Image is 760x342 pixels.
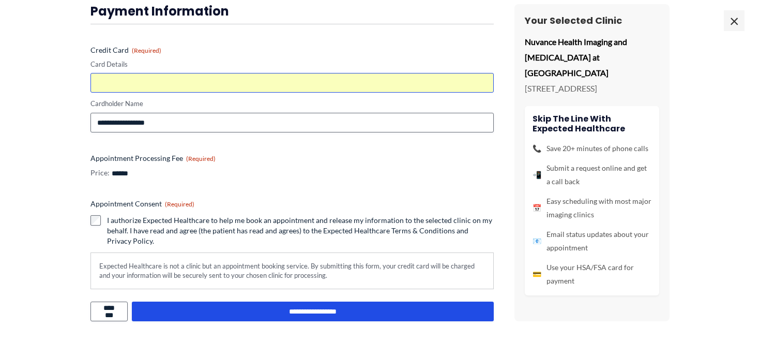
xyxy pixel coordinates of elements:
[107,215,494,246] label: I authorize Expected Healthcare to help me book an appointment and release my information to the ...
[533,195,651,221] li: Easy scheduling with most major imaging clinics
[533,142,541,155] span: 📞
[186,155,216,162] span: (Required)
[90,199,194,209] legend: Appointment Consent
[533,168,541,182] span: 📲
[90,252,494,289] div: Expected Healthcare is not a clinic but an appointment booking service. By submitting this form, ...
[90,99,494,109] label: Cardholder Name
[724,10,744,31] span: ×
[533,267,541,281] span: 💳
[90,45,494,55] label: Credit Card
[533,161,651,188] li: Submit a request online and get a call back
[533,234,541,248] span: 📧
[165,200,194,208] span: (Required)
[111,169,185,178] input: Appointment Processing Fee Price
[525,35,659,81] p: Nuvance Health Imaging and [MEDICAL_DATA] at [GEOGRAPHIC_DATA]
[97,79,487,87] iframe: Secure card payment input frame
[90,3,494,19] h3: Payment Information
[525,14,659,26] h3: Your Selected Clinic
[90,153,494,163] label: Appointment Processing Fee
[90,60,494,69] label: Card Details
[533,228,651,255] li: Email status updates about your appointment
[90,168,110,178] label: Price:
[533,114,651,134] h4: Skip the line with Expected Healthcare
[533,142,651,155] li: Save 20+ minutes of phone calls
[525,81,659,96] p: [STREET_ADDRESS]
[132,47,161,54] span: (Required)
[533,201,541,215] span: 📅
[533,261,651,288] li: Use your HSA/FSA card for payment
